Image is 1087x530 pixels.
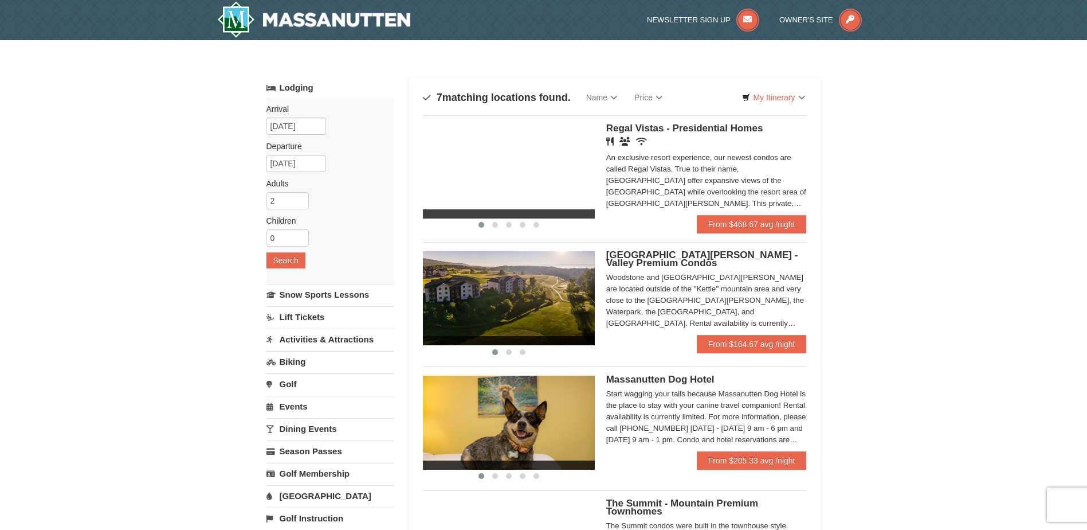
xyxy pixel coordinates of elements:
[606,152,807,209] div: An exclusive resort experience, our newest condos are called Regal Vistas. True to their name, [G...
[266,329,394,350] a: Activities & Attractions
[266,508,394,529] a: Golf Instruction
[697,215,807,233] a: From $468.67 avg /night
[266,103,386,115] label: Arrival
[266,284,394,305] a: Snow Sports Lessons
[697,451,807,470] a: From $205.33 avg /night
[619,137,630,146] i: Banquet Facilities
[606,123,763,134] span: Regal Vistas - Presidential Homes
[697,335,807,353] a: From $164.67 avg /night
[266,215,386,227] label: Children
[266,77,394,98] a: Lodging
[606,388,807,446] div: Start wagging your tails because Massanutten Dog Hotel is the place to stay with your canine trav...
[266,396,394,417] a: Events
[266,463,394,484] a: Golf Membership
[266,485,394,506] a: [GEOGRAPHIC_DATA]
[647,15,759,24] a: Newsletter Sign Up
[606,374,715,385] span: Massanutten Dog Hotel
[779,15,833,24] span: Owner's Site
[647,15,731,24] span: Newsletter Sign Up
[606,250,798,268] span: [GEOGRAPHIC_DATA][PERSON_NAME] - Valley Premium Condos
[779,15,862,24] a: Owner's Site
[217,1,411,38] img: Massanutten Resort Logo
[606,272,807,329] div: Woodstone and [GEOGRAPHIC_DATA][PERSON_NAME] are located outside of the "Kettle" mountain area an...
[266,441,394,462] a: Season Passes
[266,418,394,439] a: Dining Events
[606,137,614,146] i: Restaurant
[266,252,305,268] button: Search
[636,137,647,146] i: Wireless Internet (free)
[217,1,411,38] a: Massanutten Resort
[266,178,386,189] label: Adults
[266,351,394,372] a: Biking
[606,498,758,517] span: The Summit - Mountain Premium Townhomes
[266,141,386,152] label: Departure
[578,86,626,109] a: Name
[266,373,394,395] a: Golf
[626,86,671,109] a: Price
[266,306,394,328] a: Lift Tickets
[735,89,812,106] a: My Itinerary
